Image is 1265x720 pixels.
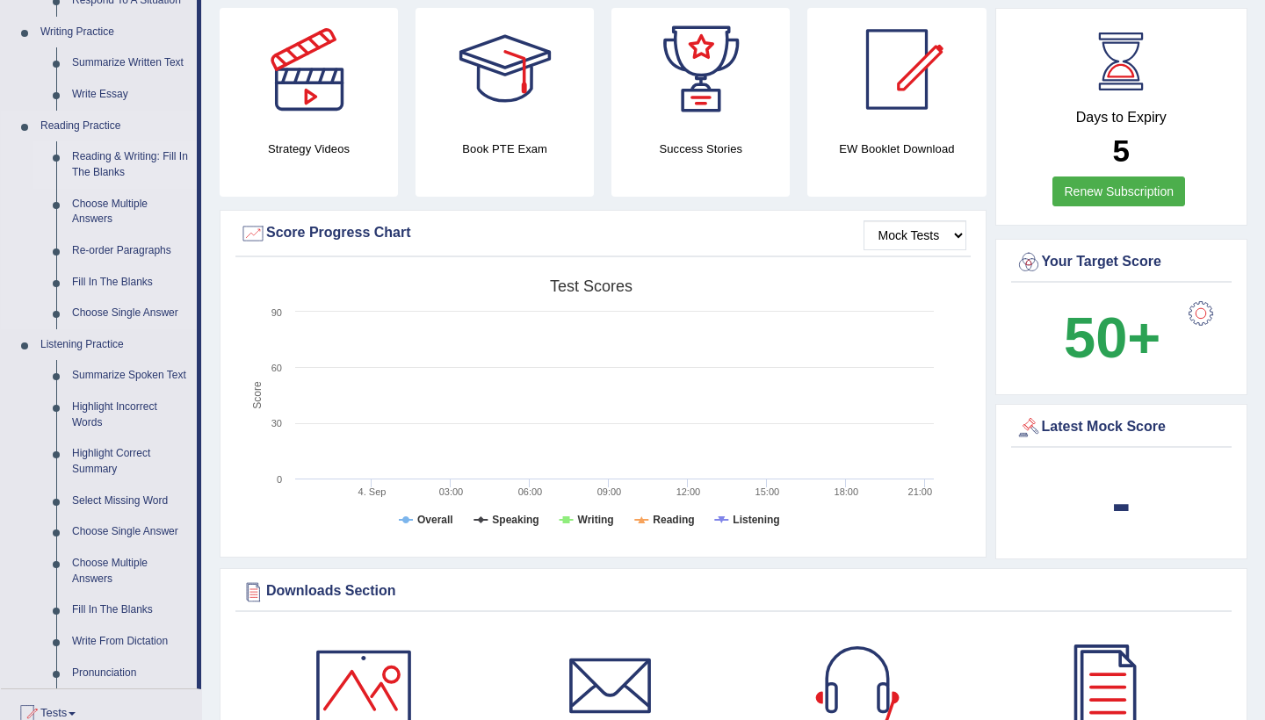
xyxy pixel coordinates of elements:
a: Choose Single Answer [64,298,197,329]
text: 30 [271,418,282,428]
text: 15:00 [755,486,780,497]
text: 03:00 [439,486,464,497]
text: 09:00 [597,486,622,497]
a: Renew Subscription [1052,176,1185,206]
a: Write Essay [64,79,197,111]
h4: Book PTE Exam [416,140,594,158]
a: Choose Multiple Answers [64,189,197,235]
text: 18:00 [835,486,859,497]
tspan: Overall [417,514,453,526]
a: Re-order Paragraphs [64,235,197,267]
a: Fill In The Blanks [64,594,197,626]
b: 50+ [1064,306,1160,370]
a: Fill In The Blanks [64,267,197,299]
div: Downloads Section [240,579,1227,605]
tspan: Score [251,381,264,409]
div: Score Progress Chart [240,220,966,247]
b: - [1111,471,1131,535]
a: Select Missing Word [64,486,197,517]
tspan: Speaking [492,514,539,526]
h4: Days to Expiry [1016,110,1228,126]
text: 0 [277,474,282,485]
text: 06:00 [518,486,543,497]
a: Summarize Spoken Text [64,360,197,392]
text: 60 [271,363,282,373]
a: Choose Multiple Answers [64,548,197,594]
tspan: Test scores [550,277,632,295]
div: Latest Mock Score [1016,414,1228,441]
a: Highlight Incorrect Words [64,392,197,438]
text: 12:00 [676,486,701,497]
a: Writing Practice [33,17,197,48]
tspan: Listening [733,514,779,526]
tspan: Writing [578,514,614,526]
tspan: Reading [653,514,694,526]
a: Listening Practice [33,329,197,361]
h4: Success Stories [611,140,790,158]
div: Your Target Score [1016,249,1228,276]
a: Choose Single Answer [64,516,197,548]
a: Reading Practice [33,111,197,142]
a: Highlight Correct Summary [64,438,197,485]
a: Reading & Writing: Fill In The Blanks [64,141,197,188]
b: 5 [1113,133,1130,168]
text: 90 [271,307,282,318]
a: Summarize Written Text [64,47,197,79]
a: Write From Dictation [64,626,197,658]
h4: EW Booklet Download [807,140,986,158]
a: Pronunciation [64,658,197,689]
tspan: 4. Sep [358,486,387,497]
text: 21:00 [908,486,933,497]
h4: Strategy Videos [220,140,398,158]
